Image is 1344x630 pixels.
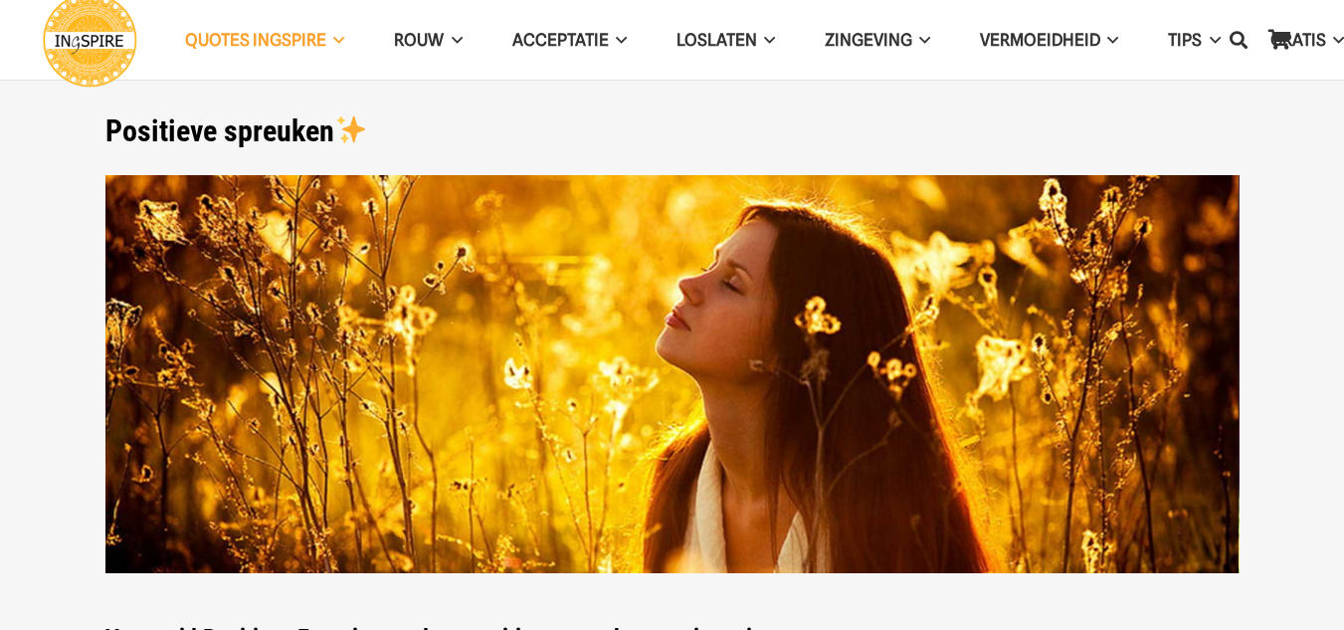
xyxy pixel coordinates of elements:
span: Acceptatie Menu [609,15,627,65]
span: Loslaten [676,30,757,50]
img: Positieve spreuken over het leven, geluk, spreuken over optimisme en pluk de dag quotes van Ingsp... [105,175,1240,574]
a: TIPSTIPS Menu [1143,15,1245,66]
img: ✨ [336,114,366,144]
span: VERMOEIDHEID [980,30,1100,50]
a: Zoeken [1219,15,1258,65]
span: TIPS [1168,30,1202,50]
a: ZingevingZingeving Menu [800,15,955,66]
span: QUOTES INGSPIRE Menu [326,15,344,65]
span: Acceptatie [512,30,609,50]
h1: Positieve spreuken [105,113,1240,149]
span: Zingeving [825,30,912,50]
span: TIPS Menu [1202,15,1220,65]
a: QUOTES INGSPIREQUOTES INGSPIRE Menu [160,15,369,66]
span: GRATIS [1270,30,1326,50]
a: VERMOEIDHEIDVERMOEIDHEID Menu [955,15,1143,66]
span: ROUW Menu [444,15,462,65]
span: Loslaten Menu [757,15,775,65]
a: LoslatenLoslaten Menu [652,15,800,66]
span: QUOTES INGSPIRE [185,30,326,50]
a: AcceptatieAcceptatie Menu [487,15,652,66]
span: ROUW [394,30,444,50]
span: GRATIS Menu [1326,15,1344,65]
span: VERMOEIDHEID Menu [1100,15,1118,65]
span: Zingeving Menu [912,15,930,65]
a: ROUWROUW Menu [369,15,486,66]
